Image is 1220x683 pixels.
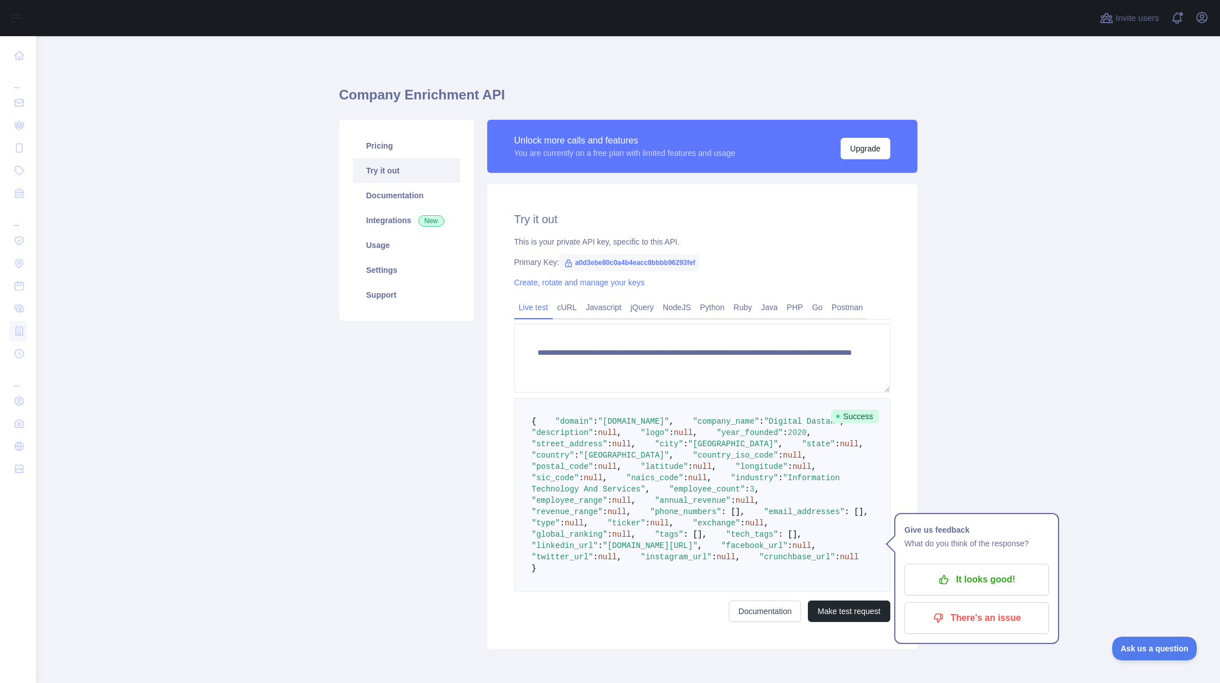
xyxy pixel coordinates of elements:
[913,608,1040,628] p: There's an issue
[532,451,575,460] span: "country"
[593,428,598,437] span: :
[683,530,707,539] span: : [],
[559,254,700,271] span: a0d3ebe80c0a4b4eacc8bbbb96293fef
[641,428,669,437] span: "logo"
[683,440,688,449] span: :
[778,440,782,449] span: ,
[532,496,607,505] span: "employee_range"
[1116,12,1159,25] span: Invite users
[696,298,729,316] a: Python
[627,473,684,482] span: "naics_code"
[754,485,759,494] span: ,
[831,410,879,423] span: Success
[835,440,839,449] span: :
[593,462,598,471] span: :
[607,519,645,528] span: "ticker"
[9,206,27,228] div: ...
[617,462,622,471] span: ,
[603,541,698,550] span: "[DOMAIN_NAME][URL]"
[778,473,782,482] span: :
[514,236,890,247] div: This is your private API key, specific to this API.
[607,440,612,449] span: :
[553,298,581,316] a: cURL
[598,541,602,550] span: :
[827,298,867,316] a: Postman
[712,462,716,471] span: ,
[904,602,1049,634] button: There's an issue
[641,462,688,471] span: "latitude"
[598,417,669,426] span: "[DOMAIN_NAME]"
[631,530,636,539] span: ,
[532,417,536,426] span: {
[353,183,460,208] a: Documentation
[904,537,1049,550] p: What do you think of the response?
[674,428,693,437] span: null
[658,298,696,316] a: NodeJS
[353,233,460,258] a: Usage
[617,428,622,437] span: ,
[514,134,736,147] div: Unlock more calls and features
[612,530,631,539] span: null
[645,519,650,528] span: :
[532,519,560,528] span: "type"
[841,138,890,159] button: Upgrade
[593,553,598,562] span: :
[655,496,731,505] span: "annual_revenue"
[754,496,759,505] span: ,
[840,553,859,562] span: null
[731,473,778,482] span: "industry"
[655,440,683,449] span: "city"
[655,530,683,539] span: "tags"
[811,462,816,471] span: ,
[598,462,617,471] span: null
[782,298,808,316] a: PHP
[721,507,745,516] span: : [],
[617,553,622,562] span: ,
[913,570,1040,589] p: It looks good!
[693,451,778,460] span: "country_iso_code"
[353,208,460,233] a: Integrations New
[645,485,650,494] span: ,
[736,553,740,562] span: ,
[793,462,812,471] span: null
[1097,9,1161,27] button: Invite users
[631,440,636,449] span: ,
[669,417,674,426] span: ,
[9,68,27,90] div: ...
[532,473,579,482] span: "sic_code"
[859,440,863,449] span: ,
[532,440,607,449] span: "street_address"
[339,86,917,113] h1: Company Enrichment API
[807,428,811,437] span: ,
[693,417,759,426] span: "company_name"
[641,553,712,562] span: "instagram_url"
[669,451,674,460] span: ,
[745,519,764,528] span: null
[750,485,754,494] span: 3
[584,473,603,482] span: null
[669,485,745,494] span: "employee_count"
[626,298,658,316] a: jQuery
[532,428,593,437] span: "description"
[811,541,816,550] span: ,
[650,507,721,516] span: "phone_numbers"
[598,553,617,562] span: null
[593,417,598,426] span: :
[840,440,859,449] span: null
[808,601,890,622] button: Make test request
[514,147,736,159] div: You are currently on a free plan with limited features and usage
[736,462,788,471] span: "longitude"
[802,451,806,460] span: ,
[579,473,584,482] span: :
[598,428,617,437] span: null
[721,541,788,550] span: "facebook_url"
[788,428,807,437] span: 2020
[532,462,593,471] span: "postal_code"
[532,507,603,516] span: "revenue_range"
[716,553,736,562] span: null
[683,473,688,482] span: :
[783,451,802,460] span: null
[904,564,1049,595] button: It looks good!
[729,601,801,622] a: Documentation
[607,507,627,516] span: null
